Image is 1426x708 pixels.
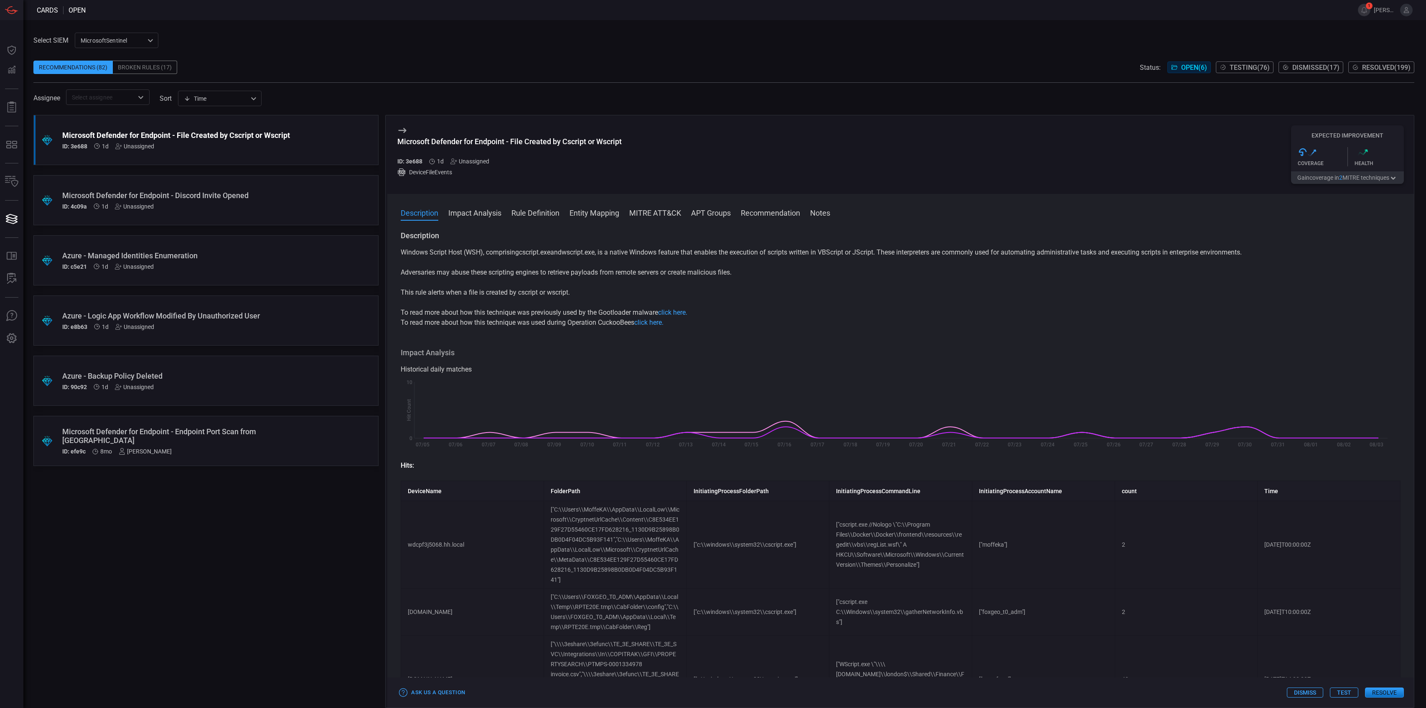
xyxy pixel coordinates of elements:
span: Aug 10, 2025 6:22 AM [102,143,109,150]
strong: FolderPath [551,488,580,494]
text: 07/10 [580,442,594,448]
button: Entity Mapping [569,207,619,217]
text: Hit Count [407,399,412,421]
td: 2 [1115,501,1258,588]
button: Inventory [2,172,22,192]
code: cscript.exe [519,248,550,256]
strong: Time [1264,488,1278,494]
text: 07/27 [1139,442,1153,448]
text: 07/20 [909,442,923,448]
div: Azure - Managed Identities Enumeration [62,251,318,260]
p: Windows Script Host (WSH), comprising and , is a native Windows feature that enables the executio... [401,247,1401,257]
button: Testing(76) [1216,61,1273,73]
label: Select SIEM [33,36,69,44]
td: ["cscript.exe //Nologo \"C:\\Program Files\\Docker\\Docker\\frontend\\resources\\regedit\\vbs\\re... [829,501,972,588]
text: 07/13 [679,442,693,448]
button: Resolve [1365,688,1404,698]
span: Dismissed ( 17 ) [1292,64,1340,71]
button: MITRE - Detection Posture [2,135,22,155]
strong: Hits: [401,461,414,469]
span: Open ( 6 ) [1181,64,1207,71]
div: DeviceFileEvents [397,168,622,176]
button: Preferences [2,329,22,349]
td: ["c:\\windows\\system32\\cscript.exe"] [686,588,829,636]
td: ["foxgeo_t0_adm"] [972,588,1115,636]
a: click here. [658,308,687,316]
text: 10 [407,379,412,385]
div: Time [184,94,248,103]
span: Aug 10, 2025 6:22 AM [102,323,109,330]
button: APT Groups [691,207,731,217]
div: Microsoft Defender for Endpoint - Discord Invite Opened [62,191,318,200]
button: Dashboard [2,40,22,60]
button: Open(6) [1167,61,1211,73]
p: To read more about how this technique was used during Operation CuckooBees [401,318,1401,328]
div: Microsoft Defender for Endpoint - File Created by Cscript or Wscript [397,137,622,146]
text: 07/19 [877,442,890,448]
h5: ID: 3e688 [397,158,422,165]
text: 07/05 [416,442,430,448]
div: Coverage [1298,160,1347,166]
td: [DATE]T10:00:00Z [1258,588,1401,636]
text: 07/12 [646,442,660,448]
td: [DOMAIN_NAME] [401,588,544,636]
td: ["C:\\Users\\MoffeKA\\AppData\\LocalLow\\Microsoft\\CryptnetUrlCache\\Content\\C8E534EE129F27D554... [544,501,686,588]
td: ["moffeka"] [972,501,1115,588]
p: To read more about how this technique was previously used by the Gootloader malware [401,308,1401,318]
span: Resolved ( 199 ) [1362,64,1411,71]
text: 07/22 [975,442,989,448]
label: sort [160,94,172,102]
span: 2 [1339,174,1342,181]
text: 07/25 [1074,442,1088,448]
text: 07/21 [942,442,956,448]
span: Aug 10, 2025 6:22 AM [102,263,108,270]
text: 07/30 [1238,442,1252,448]
div: Historical daily matches [401,364,1401,374]
button: Rule Definition [511,207,559,217]
text: 07/29 [1205,442,1219,448]
div: Broken Rules (17) [113,61,177,74]
button: Notes [810,207,830,217]
strong: InitiatingProcessCommandLine [836,488,920,494]
div: [PERSON_NAME] [119,448,172,455]
h3: Description [401,231,1401,241]
text: 08/02 [1337,442,1351,448]
td: ["C:\\Users\\FOXGEO_T0_ADM\\AppData\\Local\\Temp\\RPTE20E.tmp\\CabFolder\\config","C:\\Users\\FOX... [544,588,686,636]
td: 2 [1115,588,1258,636]
span: Status: [1140,64,1161,71]
text: 07/06 [449,442,463,448]
span: [PERSON_NAME].jung [1374,7,1397,13]
div: Unassigned [115,143,154,150]
button: Ask Us a Question [397,686,467,699]
text: 07/09 [547,442,561,448]
h3: Impact Analysis [401,348,1401,358]
text: 07/11 [613,442,627,448]
text: 07/26 [1107,442,1121,448]
button: Resolved(199) [1348,61,1414,73]
button: Impact Analysis [448,207,501,217]
div: Unassigned [115,203,154,210]
text: 07/31 [1271,442,1285,448]
div: Microsoft Defender for Endpoint - Endpoint Port Scan from Endpoint [62,427,318,445]
button: Detections [2,60,22,80]
div: Unassigned [115,323,154,330]
strong: InitiatingProcessAccountName [979,488,1062,494]
h5: ID: c5e21 [62,263,87,270]
text: 08/01 [1304,442,1318,448]
strong: count [1122,488,1137,494]
h5: ID: 90c92 [62,384,87,390]
text: 07/15 [745,442,759,448]
div: Azure - Logic App Workflow Modified By Unauthorized User [62,311,318,320]
a: click here. [634,318,663,326]
button: Dismissed(17) [1279,61,1343,73]
span: open [69,6,86,14]
td: ["cscript.exe C:\\Windows\\system32\\gatherNetworkInfo.vbs"] [829,588,972,636]
button: Reports [2,97,22,117]
td: wdcpf3j5068.hh.local [401,501,544,588]
text: 07/17 [811,442,824,448]
h5: Expected Improvement [1291,132,1404,139]
p: This rule alerts when a file is created by cscript or wscript. [401,288,1401,298]
text: 08/03 [1370,442,1384,448]
text: 07/23 [1008,442,1022,448]
div: Azure - Backup Policy Deleted [62,372,318,380]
